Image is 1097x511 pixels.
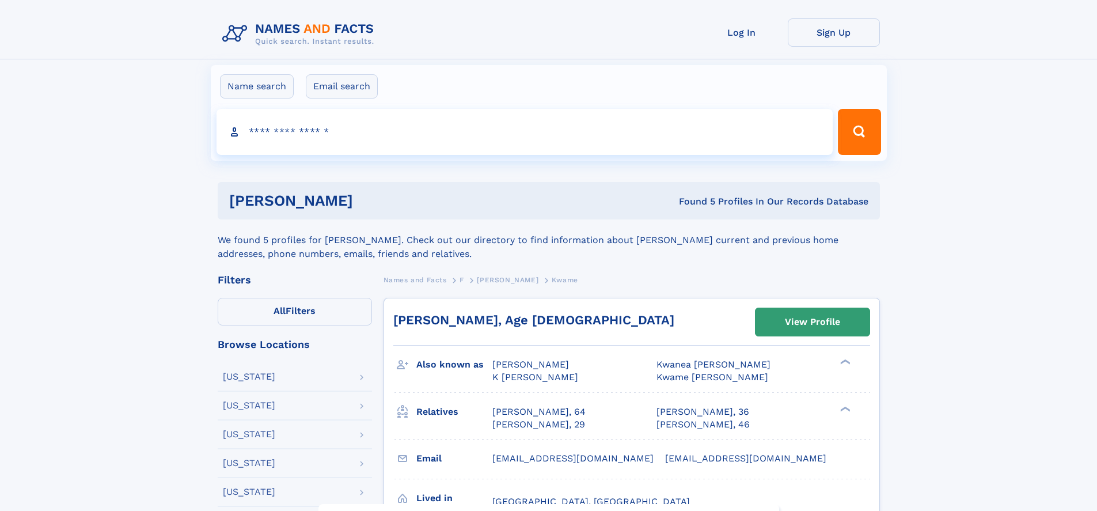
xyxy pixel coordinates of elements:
label: Email search [306,74,378,99]
span: All [274,305,286,316]
span: Kwanea [PERSON_NAME] [656,359,770,370]
span: [GEOGRAPHIC_DATA], [GEOGRAPHIC_DATA] [492,496,690,507]
div: Browse Locations [218,339,372,350]
span: [PERSON_NAME] [492,359,569,370]
div: ❯ [837,405,851,412]
div: Found 5 Profiles In Our Records Database [516,195,868,208]
a: Log In [696,18,788,47]
a: Names and Facts [384,272,447,287]
div: [US_STATE] [223,401,275,410]
span: [PERSON_NAME] [477,276,538,284]
h3: Lived in [416,489,492,508]
span: Kwame [552,276,578,284]
div: [US_STATE] [223,372,275,381]
a: View Profile [756,308,870,336]
a: F [460,272,464,287]
a: [PERSON_NAME], 36 [656,406,749,418]
div: [US_STATE] [223,430,275,439]
span: Kwame [PERSON_NAME] [656,372,768,383]
span: [EMAIL_ADDRESS][DOMAIN_NAME] [665,453,826,464]
div: We found 5 profiles for [PERSON_NAME]. Check out our directory to find information about [PERSON_... [218,219,880,261]
span: F [460,276,464,284]
a: [PERSON_NAME], 46 [656,418,750,431]
img: Logo Names and Facts [218,18,384,50]
div: View Profile [785,309,840,335]
div: Filters [218,275,372,285]
h3: Email [416,449,492,468]
div: [US_STATE] [223,487,275,497]
a: [PERSON_NAME], 29 [492,418,585,431]
h3: Also known as [416,355,492,374]
a: Sign Up [788,18,880,47]
span: K [PERSON_NAME] [492,372,578,383]
input: search input [217,109,833,155]
a: [PERSON_NAME], 64 [492,406,586,418]
a: [PERSON_NAME], Age [DEMOGRAPHIC_DATA] [393,313,674,327]
button: Search Button [838,109,880,155]
label: Name search [220,74,294,99]
h3: Relatives [416,402,492,422]
div: ❯ [837,358,851,366]
label: Filters [218,298,372,325]
h1: [PERSON_NAME] [229,194,516,208]
a: [PERSON_NAME] [477,272,538,287]
div: [US_STATE] [223,459,275,468]
span: [EMAIL_ADDRESS][DOMAIN_NAME] [492,453,654,464]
